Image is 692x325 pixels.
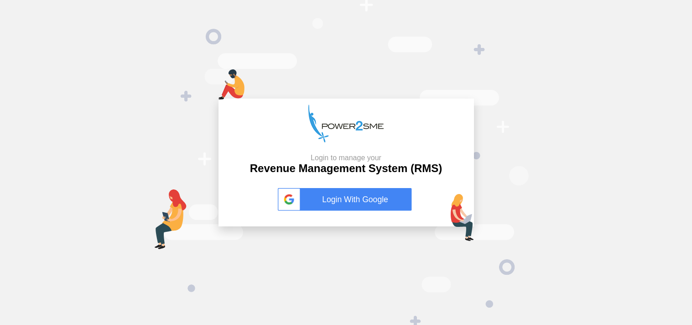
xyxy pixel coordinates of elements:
[278,188,415,211] a: Login With Google
[308,105,384,142] img: p2s_logo.png
[250,153,442,175] h2: Revenue Management System (RMS)
[250,153,442,162] small: Login to manage your
[451,194,474,241] img: lap-login.png
[219,69,245,100] img: mob-login.png
[155,189,187,249] img: tab-login.png
[275,178,417,220] button: Login With Google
